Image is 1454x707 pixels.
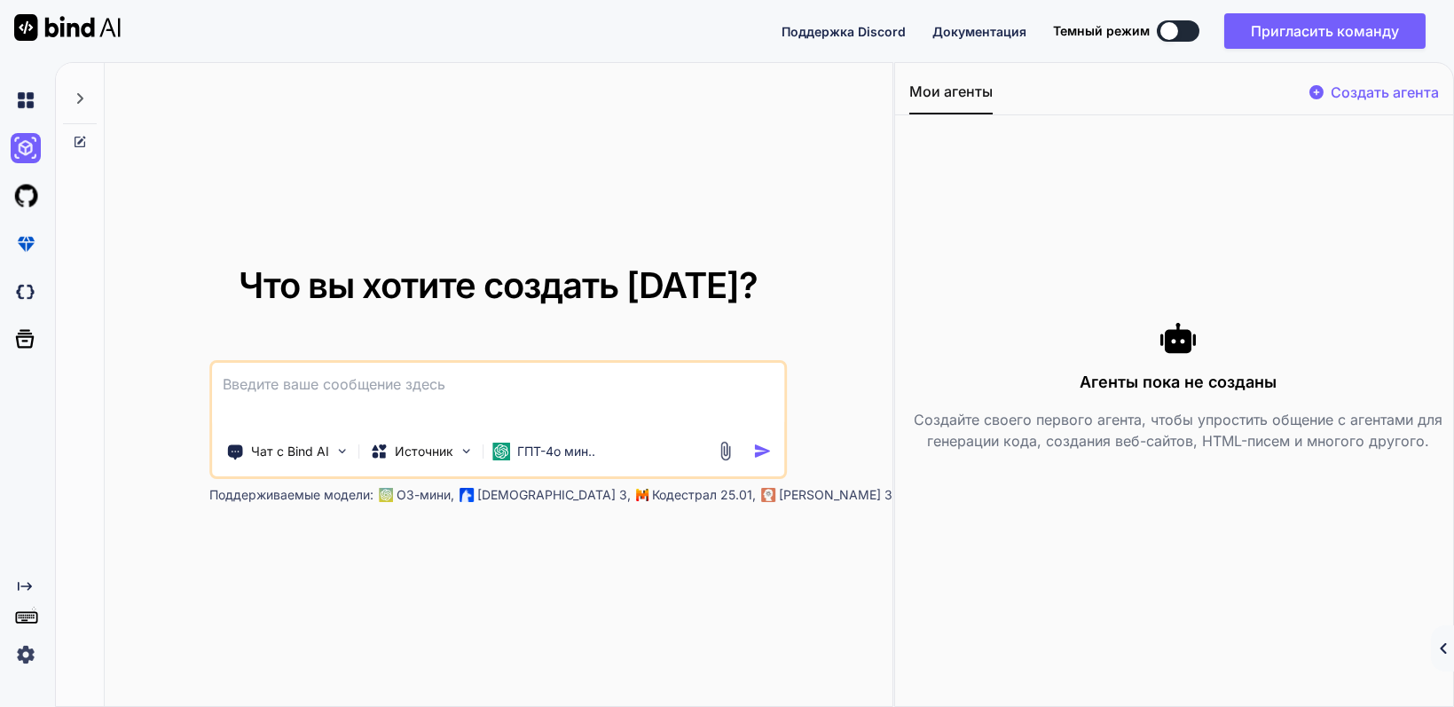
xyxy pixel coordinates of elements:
img: Клод [761,488,775,502]
button: Поддержка Discord [782,22,906,41]
img: премиум [11,229,41,259]
font: Кодестрал 25.01, [652,487,756,502]
img: вложение [715,441,735,461]
img: Инструменты для выбора [334,444,350,459]
font: [DEMOGRAPHIC_DATA] 3, [477,487,631,502]
img: githubLight [11,181,41,211]
font: Поддерживаемые модели: [209,487,373,502]
img: Мистраль-AI [636,489,648,501]
font: Мои агенты [909,82,993,100]
img: икона [753,442,772,460]
img: Выберите модели [459,444,474,459]
img: AI-студия [11,133,41,163]
font: Пригласить команду [1251,22,1399,40]
img: Привязать ИИ [14,14,121,41]
font: [PERSON_NAME] 3.7 Сонет, [779,487,946,502]
font: Что вы хотите создать [DATE]? [239,263,758,307]
font: Темный режим [1053,23,1150,38]
font: Поддержка Discord [782,24,906,39]
font: Создать агента [1331,83,1439,101]
button: Документация [932,22,1026,41]
button: Мои агенты [909,81,993,114]
font: Источник [395,444,453,459]
img: чат [11,85,41,115]
button: Пригласить команду [1224,13,1426,49]
font: Агенты пока не созданы [1080,373,1277,391]
font: Чат с Bind AI [251,444,329,459]
font: Создайте своего первого агента, чтобы упростить общение с агентами для генерации кода, создания в... [914,411,1442,450]
img: настройки [11,640,41,670]
img: Лама2 [460,488,474,502]
font: О3-мини, [397,487,454,502]
img: darkCloudIdeIcon [11,277,41,307]
img: ГПТ-4 [379,488,393,502]
font: Документация [932,24,1026,39]
img: GPT-4o мини [492,443,510,460]
font: ГПТ-4о мин.. [517,444,595,459]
